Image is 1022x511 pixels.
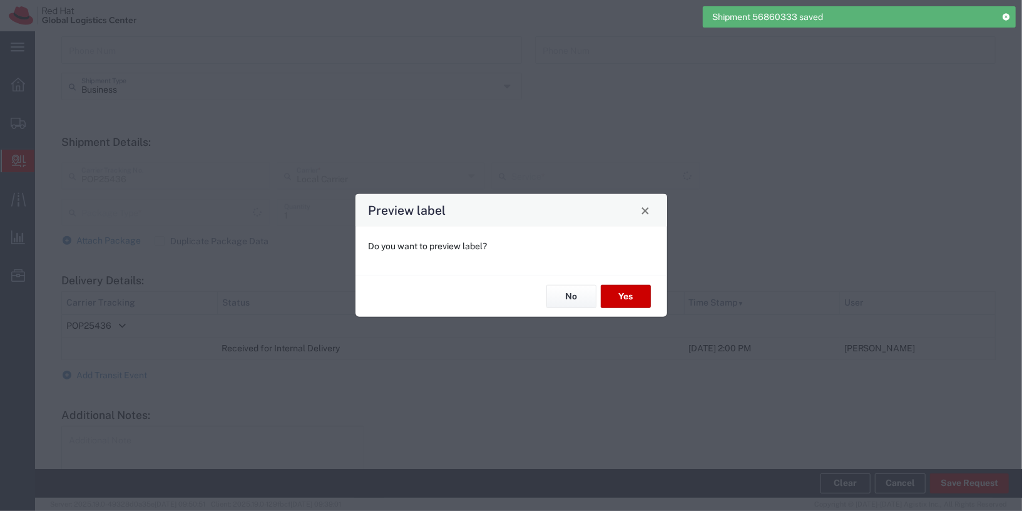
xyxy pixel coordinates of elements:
button: No [546,285,596,308]
button: Close [636,202,654,219]
button: Yes [601,285,651,308]
span: Shipment 56860333 saved [712,11,823,24]
p: Do you want to preview label? [369,240,654,253]
h4: Preview label [368,201,446,219]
